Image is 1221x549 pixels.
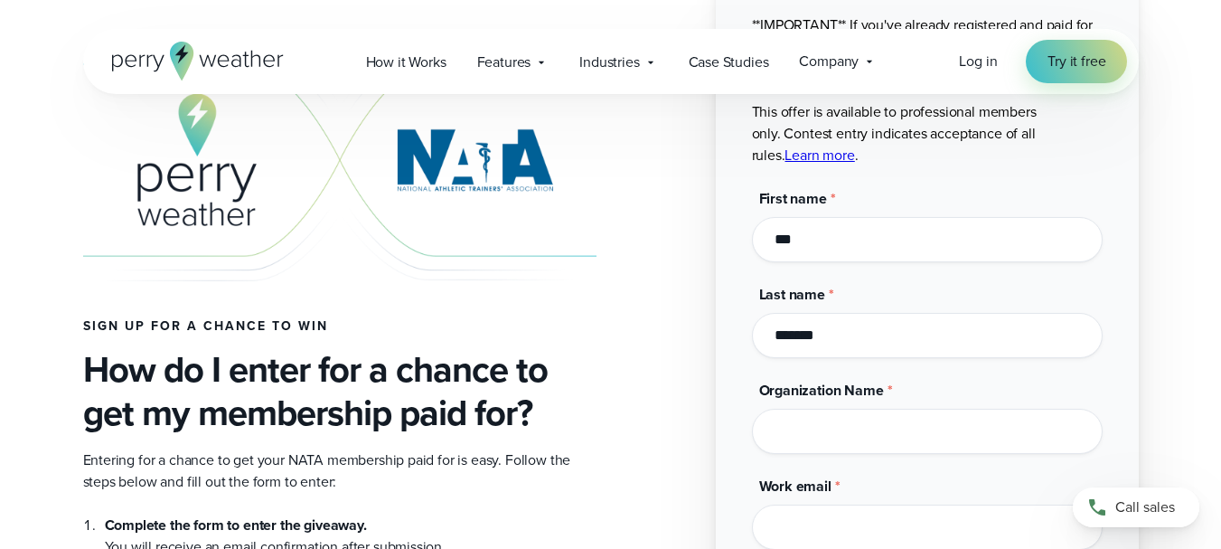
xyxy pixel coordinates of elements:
span: Organization Name [759,380,884,401]
span: Last name [759,284,825,305]
h4: Sign up for a chance to win [83,319,596,334]
span: Log in [959,51,997,71]
a: Learn more [784,145,854,166]
a: Log in [959,51,997,72]
strong: Complete the form to enter the giveaway. [105,515,367,535]
span: Case Studies [689,52,769,73]
span: Company [799,51,859,72]
a: How it Works [351,43,462,80]
p: Entering for a chance to get your NATA membership paid for is easy. Follow the steps below and fi... [83,450,596,493]
span: Work email [759,476,831,497]
a: Call sales [1073,487,1199,527]
a: Try it free [1026,40,1127,83]
span: First name [759,188,827,209]
p: **IMPORTANT** If you've already registered and paid for your 2026 NATA membership, you're not eli... [752,14,1103,166]
h3: How do I enter for a chance to get my membership paid for? [83,348,596,435]
span: Features [477,52,531,73]
span: How it Works [366,52,446,73]
span: Call sales [1115,497,1175,518]
span: Try it free [1047,51,1105,72]
a: Case Studies [673,43,784,80]
span: Industries [579,52,639,73]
